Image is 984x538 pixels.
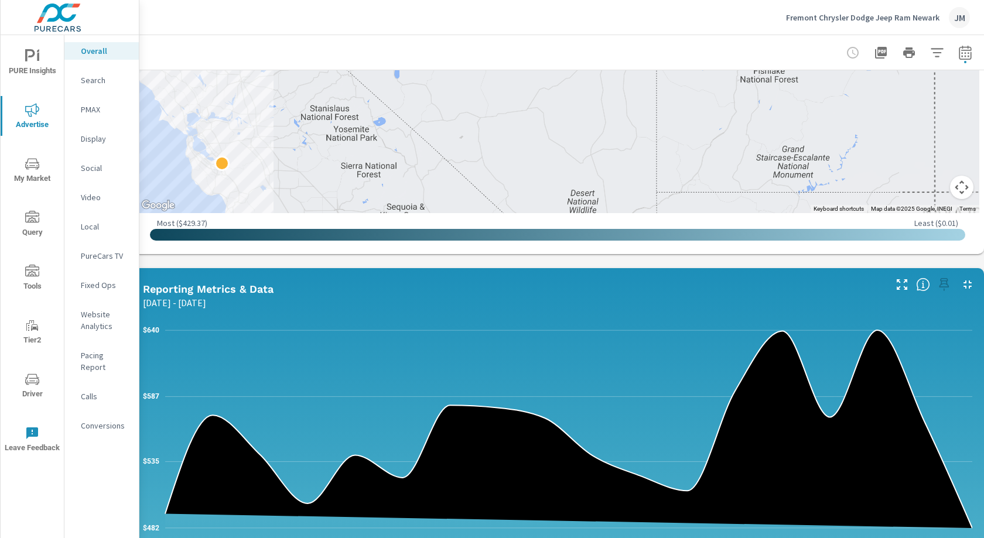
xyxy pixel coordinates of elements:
[81,191,129,203] p: Video
[81,74,129,86] p: Search
[81,250,129,262] p: PureCars TV
[143,524,159,532] text: $482
[139,198,177,213] img: Google
[897,41,921,64] button: Print Report
[81,133,129,145] p: Display
[81,162,129,174] p: Social
[64,130,139,148] div: Display
[914,218,958,228] p: Least ( $0.01 )
[81,45,129,57] p: Overall
[4,103,60,132] span: Advertise
[81,309,129,332] p: Website Analytics
[64,71,139,89] div: Search
[4,318,60,347] span: Tier2
[935,275,954,294] span: Select a preset date range to save this widget
[64,189,139,206] div: Video
[64,101,139,118] div: PMAX
[64,388,139,405] div: Calls
[4,49,60,78] span: PURE Insights
[81,390,129,402] p: Calls
[64,306,139,335] div: Website Analytics
[4,265,60,293] span: Tools
[139,198,177,213] a: Open this area in Google Maps (opens a new window)
[64,247,139,265] div: PureCars TV
[4,426,60,455] span: Leave Feedback
[949,7,970,28] div: JM
[143,326,159,334] text: $640
[4,372,60,401] span: Driver
[954,41,977,64] button: Select Date Range
[64,159,139,177] div: Social
[81,420,129,431] p: Conversions
[143,392,159,400] text: $587
[81,279,129,291] p: Fixed Ops
[157,218,207,228] p: Most ( $429.37 )
[871,205,952,212] span: Map data ©2025 Google, INEGI
[81,104,129,115] p: PMAX
[143,457,159,465] text: $535
[786,12,939,23] p: Fremont Chrysler Dodge Jeep Ram Newark
[64,276,139,294] div: Fixed Ops
[143,283,274,295] h5: Reporting Metrics & Data
[143,296,206,310] p: [DATE] - [DATE]
[81,221,129,232] p: Local
[916,277,930,292] span: Understand performance data overtime and see how metrics compare to each other.
[4,157,60,186] span: My Market
[64,417,139,434] div: Conversions
[4,211,60,239] span: Query
[959,205,976,212] a: Terms (opens in new tab)
[81,349,129,373] p: Pacing Report
[64,347,139,376] div: Pacing Report
[64,218,139,235] div: Local
[869,41,893,64] button: "Export Report to PDF"
[64,42,139,60] div: Overall
[814,205,864,213] button: Keyboard shortcuts
[893,275,911,294] button: Make Fullscreen
[950,176,973,199] button: Map camera controls
[1,35,64,466] div: nav menu
[958,275,977,294] button: Minimize Widget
